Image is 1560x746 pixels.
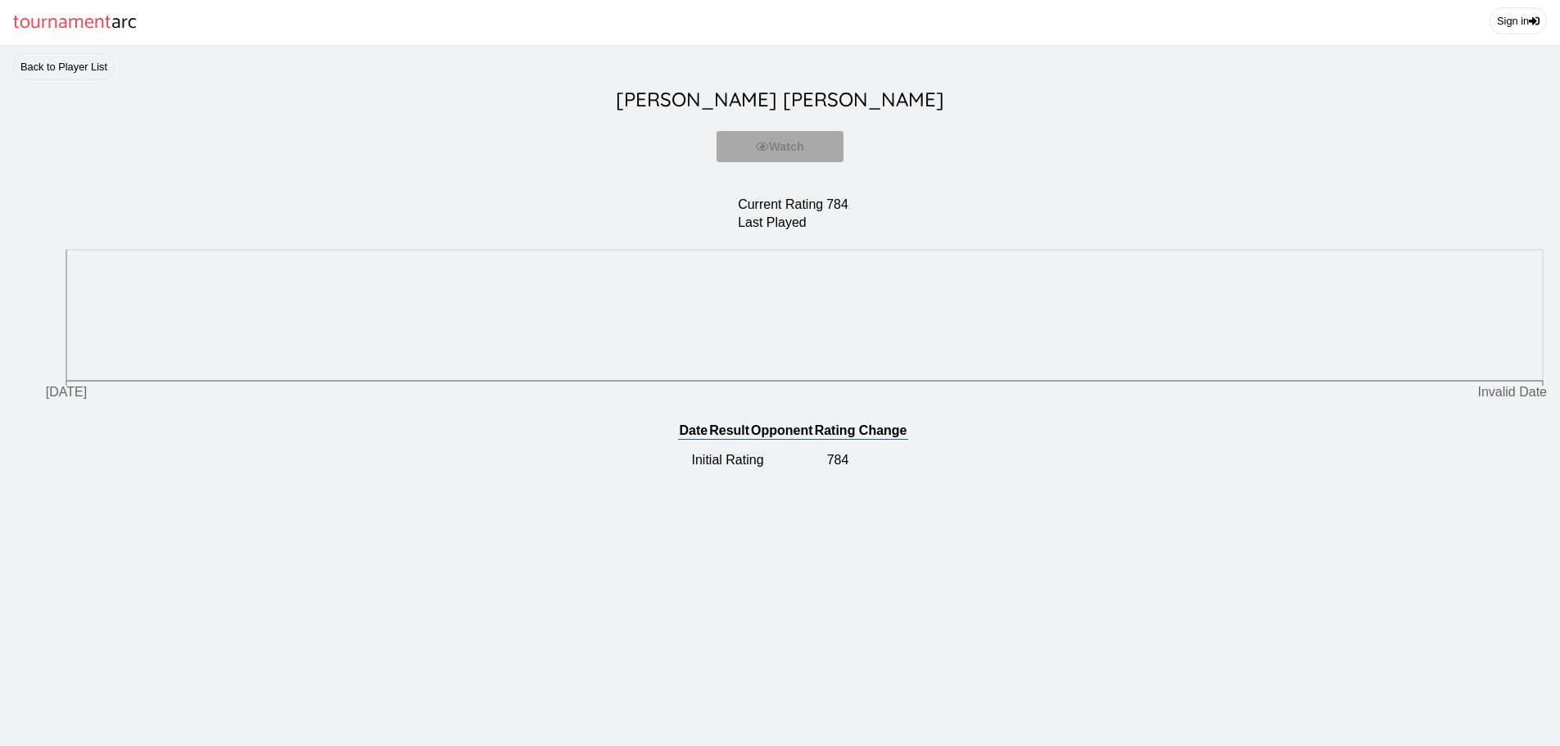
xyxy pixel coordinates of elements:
[814,423,908,440] th: Rating Change
[1490,7,1547,34] a: Sign in
[13,80,1547,118] h2: [PERSON_NAME] [PERSON_NAME]
[111,7,137,38] span: arc
[678,423,708,440] th: Date
[814,440,875,482] td: 784
[13,7,137,38] a: tournamentarc
[737,215,824,231] td: Last Played
[737,197,824,213] td: Current Rating
[1478,386,1548,400] tspan: Invalid Date
[678,440,813,482] td: Initial Rating
[750,423,814,440] th: Opponent
[708,423,750,440] th: Result
[825,197,849,213] td: 784
[717,131,843,162] button: Watch
[46,386,87,400] tspan: [DATE]
[13,53,115,80] a: Back to Player List
[13,7,111,38] span: tournament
